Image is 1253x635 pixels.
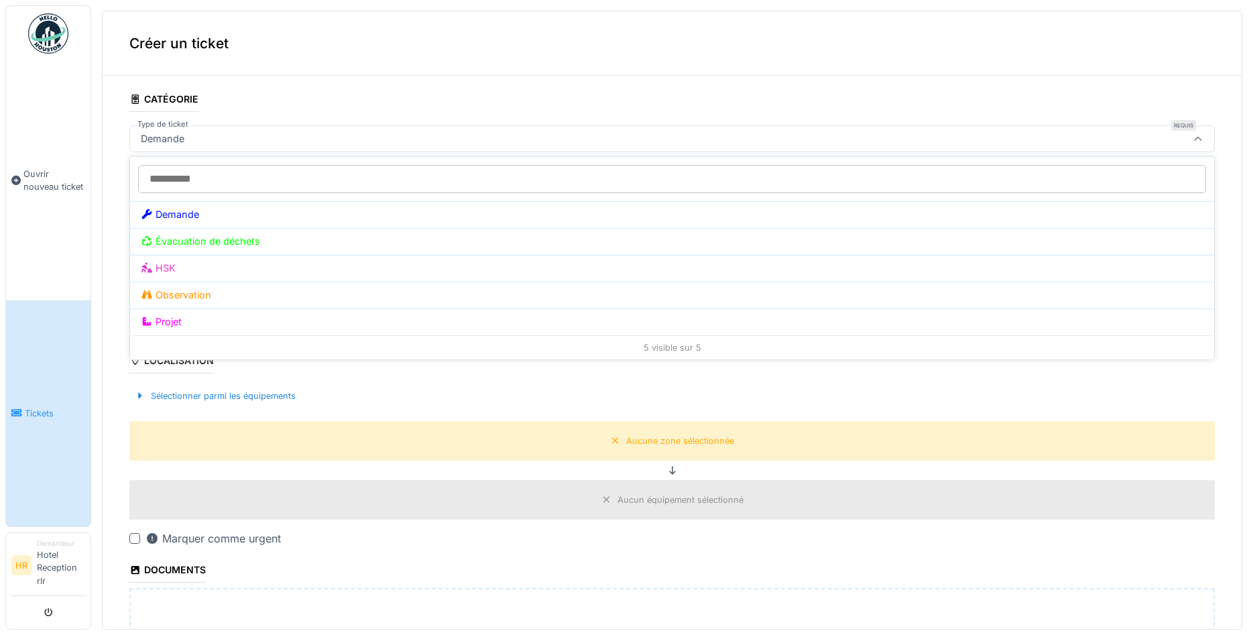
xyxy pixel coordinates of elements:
[28,13,68,54] img: Badge_color-CXgf-gQk.svg
[23,168,85,193] span: Ouvrir nouveau ticket
[129,89,198,112] div: Catégorie
[130,335,1214,359] div: 5 visible sur 5
[11,538,85,596] a: HR DemandeurHotel Reception rlr
[135,119,191,130] label: Type de ticket
[141,288,1203,302] div: Observation
[37,538,85,549] div: Demandeur
[11,555,32,575] li: HR
[25,407,85,420] span: Tickets
[37,538,85,593] li: Hotel Reception rlr
[6,300,91,526] a: Tickets
[141,234,1203,249] div: Évacuation de déchets
[129,351,214,373] div: Localisation
[141,207,1203,222] div: Demande
[141,261,1203,276] div: HSK
[1171,120,1196,131] div: Requis
[617,494,743,506] div: Aucun équipement sélectionné
[135,131,190,146] div: Demande
[145,530,281,546] div: Marquer comme urgent
[103,11,1242,76] div: Créer un ticket
[129,560,206,583] div: Documents
[626,435,734,447] div: Aucune zone sélectionnée
[129,387,301,405] div: Sélectionner parmi les équipements
[141,314,1203,329] div: Projet
[6,61,91,300] a: Ouvrir nouveau ticket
